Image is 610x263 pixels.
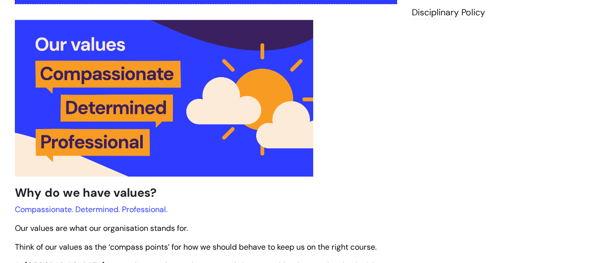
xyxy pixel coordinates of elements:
img: Our values are compassionate, determined and professional. The image shows a sun partially hidden... [15,20,313,176]
span: Our values are what our organisation stands for. [15,223,188,233]
span: Compassionate. Determined. Professional. [15,204,167,215]
a: Disciplinary Policy [412,6,485,19]
span: Why do we have values? [15,185,157,200]
span: Think of our values as the ‘compass points’ for how we should behave to keep us on the right course. [15,242,377,252]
